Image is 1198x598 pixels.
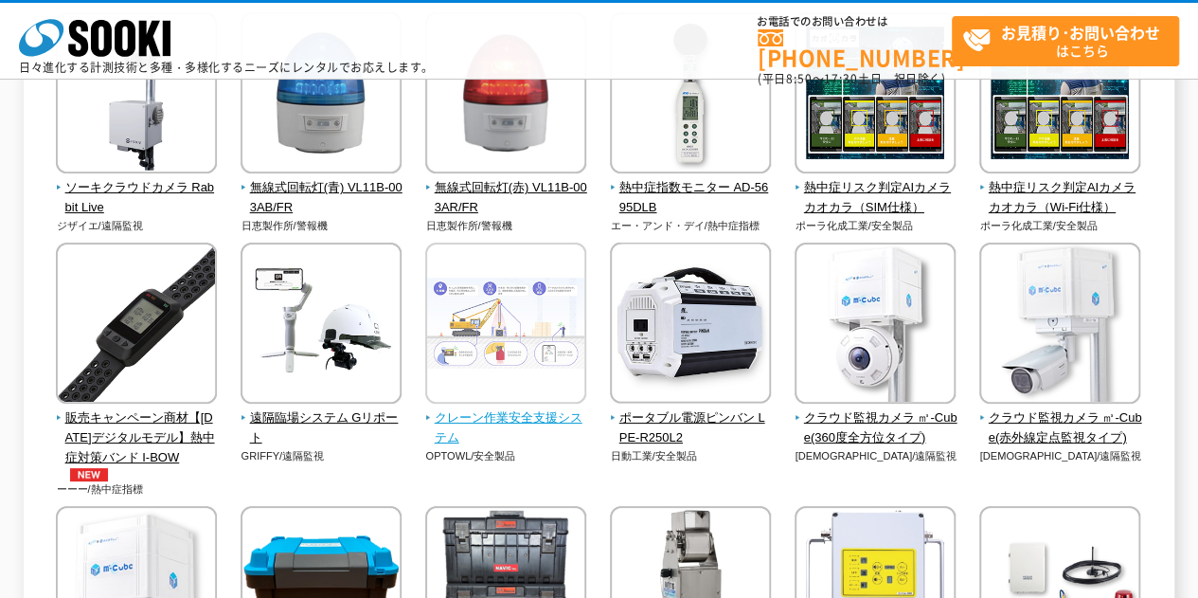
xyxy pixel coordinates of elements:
[241,178,402,218] span: 無線式回転灯(青) VL11B-003AB/FR
[610,218,772,234] p: エー・アンド・デイ/熱中症指標
[795,243,956,408] img: クラウド監視カメラ ㎥-Cube(360度全方位タイプ)
[610,448,772,464] p: 日動工業/安全製品
[795,448,957,464] p: [DEMOGRAPHIC_DATA]/遠隔監視
[758,16,952,27] span: お電話でのお問い合わせは
[786,70,813,87] span: 8:50
[56,12,217,178] img: ソーキクラウドカメラ Rabbit Live
[425,448,587,464] p: OPTOWL/安全製品
[425,178,587,218] span: 無線式回転灯(赤) VL11B-003AR/FR
[425,218,587,234] p: 日恵製作所/警報機
[979,243,1140,408] img: クラウド監視カメラ ㎥-Cube(赤外線定点監視タイプ)
[241,160,402,217] a: 無線式回転灯(青) VL11B-003AB/FR
[56,178,218,218] span: ソーキクラウドカメラ Rabbit Live
[758,70,945,87] span: (平日 ～ 土日、祝日除く)
[610,160,772,217] a: 熱中症指数モニター AD-5695DLB
[610,390,772,447] a: ポータブル電源ピンバン LPE-R250L2
[241,390,402,447] a: 遠隔臨場システム Gリポート
[610,178,772,218] span: 熱中症指数モニター AD-5695DLB
[610,408,772,448] span: ポータブル電源ピンバン LPE-R250L2
[241,408,402,448] span: 遠隔臨場システム Gリポート
[56,243,217,408] img: 販売キャンペーン商材【2025年デジタルモデル】熱中症対策バンド I-BOW
[979,218,1141,234] p: ポーラ化成工業/安全製品
[425,390,587,447] a: クレーン作業安全支援システム
[56,481,218,498] p: ーーー/熱中症指標
[56,390,218,480] a: 販売キャンペーン商材【[DATE]デジタルモデル】熱中症対策バンド I-BOWNEW
[56,160,218,217] a: ソーキクラウドカメラ Rabbit Live
[610,12,771,178] img: 熱中症指数モニター AD-5695DLB
[425,160,587,217] a: 無線式回転灯(赤) VL11B-003AR/FR
[795,178,957,218] span: 熱中症リスク判定AIカメラ カオカラ（SIM仕様）
[241,243,402,408] img: 遠隔臨場システム Gリポート
[758,29,952,68] a: [PHONE_NUMBER]
[795,160,957,217] a: 熱中症リスク判定AIカメラ カオカラ（SIM仕様）
[425,408,587,448] span: クレーン作業安全支援システム
[979,408,1141,448] span: クラウド監視カメラ ㎥-Cube(赤外線定点監視タイプ)
[610,243,771,408] img: ポータブル電源ピンバン LPE-R250L2
[979,390,1141,447] a: クラウド監視カメラ ㎥-Cube(赤外線定点監視タイプ)
[1001,21,1160,44] strong: お見積り･お問い合わせ
[241,12,402,178] img: 無線式回転灯(青) VL11B-003AB/FR
[19,62,434,73] p: 日々進化する計測技術と多種・多様化するニーズにレンタルでお応えします。
[979,448,1141,464] p: [DEMOGRAPHIC_DATA]/遠隔監視
[241,218,402,234] p: 日恵製作所/警報機
[56,218,218,234] p: ジザイエ/遠隔監視
[795,12,956,178] img: 熱中症リスク判定AIカメラ カオカラ（SIM仕様）
[824,70,858,87] span: 17:30
[979,12,1140,178] img: 熱中症リスク判定AIカメラ カオカラ（Wi-Fi仕様）
[979,178,1141,218] span: 熱中症リスク判定AIカメラ カオカラ（Wi-Fi仕様）
[952,16,1179,66] a: お見積り･お問い合わせはこちら
[425,12,586,178] img: 無線式回転灯(赤) VL11B-003AR/FR
[979,160,1141,217] a: 熱中症リスク判定AIカメラ カオカラ（Wi-Fi仕様）
[65,468,113,481] img: NEW
[795,408,957,448] span: クラウド監視カメラ ㎥-Cube(360度全方位タイプ)
[795,390,957,447] a: クラウド監視カメラ ㎥-Cube(360度全方位タイプ)
[962,17,1178,64] span: はこちら
[425,243,586,408] img: クレーン作業安全支援システム
[241,448,402,464] p: GRIFFY/遠隔監視
[795,218,957,234] p: ポーラ化成工業/安全製品
[56,408,218,480] span: 販売キャンペーン商材【[DATE]デジタルモデル】熱中症対策バンド I-BOW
